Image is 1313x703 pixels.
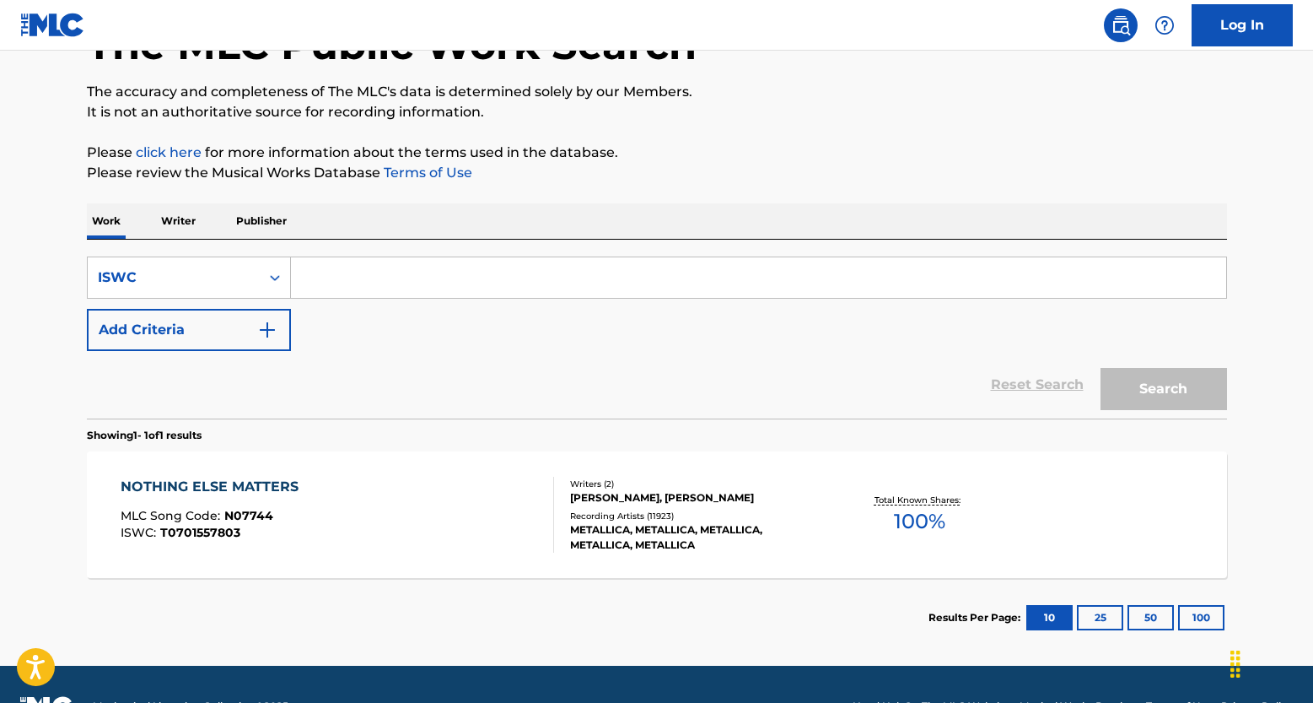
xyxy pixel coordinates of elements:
a: NOTHING ELSE MATTERSMLC Song Code:N07744ISWC:T0701557803Writers (2)[PERSON_NAME], [PERSON_NAME]Re... [87,452,1227,578]
div: METALLICA, METALLICA, METALLICA, METALLICA, METALLICA [570,522,825,553]
span: MLC Song Code : [121,508,224,523]
p: Please for more information about the terms used in the database. [87,143,1227,163]
img: 9d2ae6d4665cec9f34b9.svg [257,320,277,340]
button: 10 [1026,605,1073,630]
p: Showing 1 - 1 of 1 results [87,428,202,443]
a: click here [136,144,202,160]
img: search [1111,15,1131,35]
p: Results Per Page: [928,610,1025,625]
button: 100 [1178,605,1224,630]
img: MLC Logo [20,13,85,37]
span: 100 % [894,506,945,537]
span: N07744 [224,508,273,523]
p: Publisher [231,203,292,239]
div: NOTHING ELSE MATTERS [121,477,307,497]
div: Help [1148,8,1181,42]
button: Add Criteria [87,309,291,351]
p: Please review the Musical Works Database [87,163,1227,183]
p: Writer [156,203,201,239]
div: ISWC [98,268,250,288]
p: Work [87,203,126,239]
button: 50 [1127,605,1174,630]
span: T0701557803 [160,525,240,540]
a: Log In [1192,4,1293,46]
div: [PERSON_NAME], [PERSON_NAME] [570,490,825,506]
form: Search Form [87,257,1227,419]
div: Writers ( 2 ) [570,478,825,490]
p: It is not an authoritative source for recording information. [87,102,1227,122]
iframe: Chat Widget [1229,622,1313,703]
div: Drag [1222,639,1249,689]
a: Terms of Use [380,165,472,181]
a: Public Search [1104,8,1138,42]
div: Recording Artists ( 11923 ) [570,510,825,522]
p: Total Known Shares: [874,494,965,506]
button: 25 [1077,605,1123,630]
span: ISWC : [121,525,160,540]
p: The accuracy and completeness of The MLC's data is determined solely by our Members. [87,82,1227,102]
img: help [1154,15,1175,35]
